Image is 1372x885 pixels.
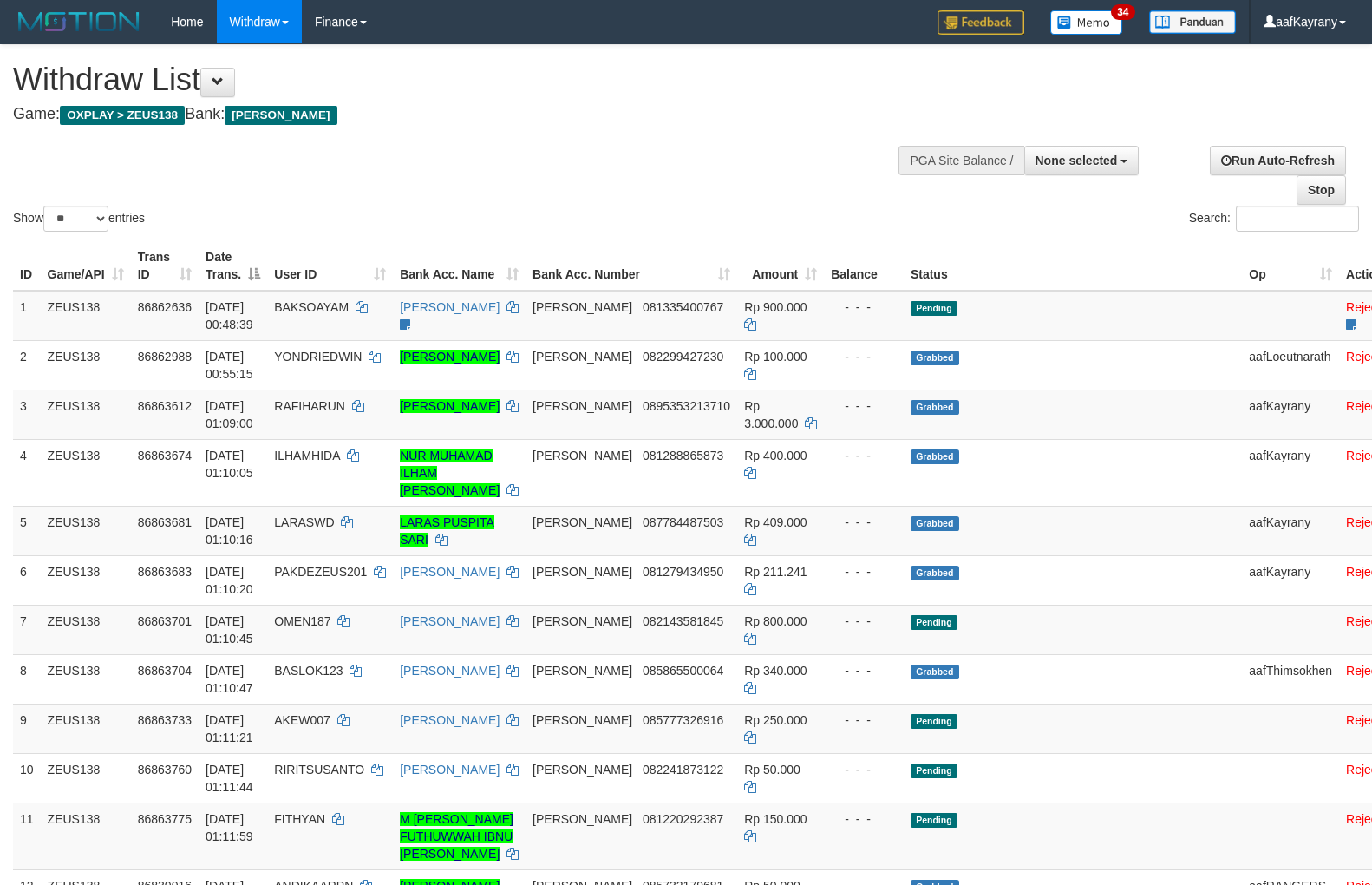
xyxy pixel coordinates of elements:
div: - - - [831,761,897,778]
img: Feedback.jpg [938,10,1024,35]
span: 86862988 [138,350,192,364]
td: aafKayrany [1242,555,1339,605]
img: MOTION_logo.png [13,9,145,35]
span: Pending [911,301,957,316]
button: None selected [1024,146,1140,175]
th: Balance [824,241,904,291]
td: ZEUS138 [41,390,131,439]
td: 7 [13,605,41,654]
span: Copy 082241873122 to clipboard [643,763,723,777]
td: ZEUS138 [41,291,131,341]
span: 86863704 [138,664,192,678]
label: Search: [1189,206,1359,232]
span: Rp 900.000 [744,300,807,314]
span: None selected [1036,154,1118,167]
span: [PERSON_NAME] [225,106,336,125]
td: ZEUS138 [41,340,131,390]
a: [PERSON_NAME] [400,614,500,628]
span: [DATE] 01:10:05 [206,449,253,480]
td: 3 [13,390,41,439]
span: 86863701 [138,614,192,628]
div: - - - [831,447,897,464]
td: ZEUS138 [41,555,131,605]
span: Copy 082299427230 to clipboard [643,350,723,364]
span: Pending [911,764,957,778]
a: [PERSON_NAME] [400,350,500,364]
span: 86862636 [138,300,192,314]
td: 4 [13,439,41,506]
span: Rp 340.000 [744,664,807,678]
span: [PERSON_NAME] [532,614,632,628]
span: [DATE] 01:09:00 [206,399,253,430]
td: ZEUS138 [41,506,131,555]
td: ZEUS138 [41,753,131,803]
th: ID [13,241,41,291]
span: [PERSON_NAME] [532,449,632,462]
span: 86863612 [138,399,192,413]
select: Showentries [43,206,108,232]
a: Run Auto-Refresh [1210,146,1346,175]
span: Rp 800.000 [744,614,807,628]
span: [DATE] 00:48:39 [206,300,253,331]
div: - - - [831,563,897,580]
td: 2 [13,340,41,390]
span: [PERSON_NAME] [532,713,632,727]
span: [DATE] 01:11:44 [206,763,253,794]
span: [DATE] 00:55:15 [206,350,253,381]
a: [PERSON_NAME] [400,300,500,314]
td: 8 [13,654,41,704]
span: Copy 085777326916 to clipboard [643,713,723,727]
span: PAKDEZEUS201 [274,565,367,579]
span: 34 [1111,4,1134,20]
span: Grabbed [911,516,959,531]
span: [PERSON_NAME] [532,300,632,314]
span: Rp 409.000 [744,515,807,529]
span: Rp 3.000.000 [744,399,798,430]
td: 6 [13,555,41,605]
a: [PERSON_NAME] [400,399,500,413]
span: Copy 081220292387 to clipboard [643,812,723,826]
td: aafKayrany [1242,390,1339,439]
td: aafKayrany [1242,506,1339,555]
span: Pending [911,813,957,828]
span: Rp 150.000 [744,812,807,826]
span: 86863760 [138,763,192,777]
td: ZEUS138 [41,654,131,704]
td: aafKayrany [1242,439,1339,506]
span: OXPLAY > ZEUS138 [60,106,185,125]
span: BAKSOAYAM [274,300,349,314]
img: panduan.png [1149,10,1236,34]
span: Grabbed [911,351,959,365]
span: Grabbed [911,449,959,464]
span: [DATE] 01:11:59 [206,812,253,843]
a: NUR MUHAMAD ILHAM [PERSON_NAME] [400,449,500,497]
span: [DATE] 01:10:47 [206,664,253,695]
th: Bank Acc. Name: activate to sort column ascending [393,241,526,291]
th: Date Trans.: activate to sort column descending [199,241,267,291]
div: - - - [831,397,897,415]
span: [DATE] 01:10:20 [206,565,253,596]
span: [PERSON_NAME] [532,399,632,413]
span: RIRITSUSANTO [274,763,364,777]
span: 86863733 [138,713,192,727]
a: [PERSON_NAME] [400,763,500,777]
span: [PERSON_NAME] [532,763,632,777]
a: M [PERSON_NAME] FUTHUWWAH IBNU [PERSON_NAME] [400,812,513,861]
th: User ID: activate to sort column ascending [267,241,393,291]
span: 86863674 [138,449,192,462]
th: Trans ID: activate to sort column ascending [131,241,199,291]
div: - - - [831,348,897,365]
img: Button%20Memo.svg [1050,10,1123,35]
td: 1 [13,291,41,341]
span: Copy 0895353213710 to clipboard [643,399,730,413]
span: Grabbed [911,665,959,679]
span: [DATE] 01:10:16 [206,515,253,547]
span: AKEW007 [274,713,330,727]
label: Show entries [13,206,145,232]
span: RAFIHARUN [274,399,345,413]
span: [PERSON_NAME] [532,350,632,364]
span: 86863683 [138,565,192,579]
td: aafThimsokhen [1242,654,1339,704]
span: Pending [911,714,957,729]
div: - - - [831,711,897,729]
